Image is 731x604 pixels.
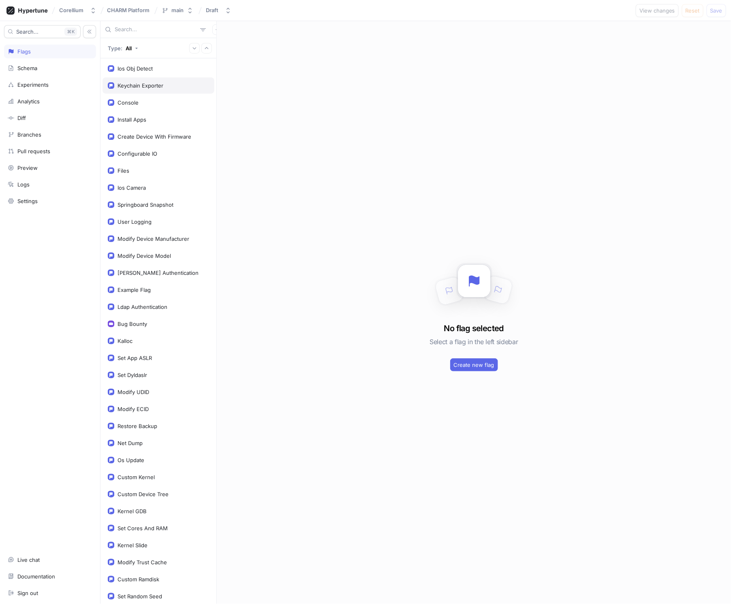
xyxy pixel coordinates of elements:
[118,253,171,259] div: Modify Device Model
[118,184,146,191] div: Ios Camera
[59,7,83,14] div: Corellium
[636,4,679,17] button: View changes
[203,4,235,17] button: Draft
[707,4,726,17] button: Save
[118,474,155,480] div: Custom Kernel
[118,576,159,583] div: Custom Ramdisk
[17,131,41,138] div: Branches
[17,181,30,188] div: Logs
[118,150,157,157] div: Configurable IO
[118,355,152,361] div: Set App ASLR
[158,4,197,17] button: main
[17,81,49,88] div: Experiments
[17,98,40,105] div: Analytics
[17,198,38,204] div: Settings
[118,389,149,395] div: Modify UDID
[118,236,189,242] div: Modify Device Manufacturer
[118,440,143,446] div: Net Dump
[118,201,173,208] div: Springboard Snapshot
[118,65,153,72] div: Ios Obj Detect
[118,559,167,565] div: Modify Trust Cache
[201,43,212,54] button: Collapse all
[682,4,703,17] button: Reset
[17,573,55,580] div: Documentation
[118,525,168,531] div: Set Cores And RAM
[126,45,132,51] div: All
[450,358,498,371] button: Create new flag
[17,590,38,596] div: Sign out
[17,65,37,71] div: Schema
[118,270,199,276] div: [PERSON_NAME] Authentication
[115,26,197,34] input: Search...
[118,457,144,463] div: Os Update
[16,29,38,34] span: Search...
[64,28,77,36] div: K
[118,542,147,548] div: Kernel Slide
[107,7,150,13] span: CHARM Platform
[430,334,518,349] h5: Select a flag in the left sidebar
[118,321,147,327] div: Bug Bounty
[56,4,100,17] button: Corellium
[118,82,163,89] div: Keychain Exporter
[171,7,184,14] div: main
[118,133,191,140] div: Create Device With Firmware
[4,570,96,583] a: Documentation
[118,338,133,344] div: Kalloc
[710,8,722,13] span: Save
[118,508,147,514] div: Kernel GDB
[444,322,504,334] h3: No flag selected
[206,7,218,14] div: Draft
[118,304,167,310] div: Ldap Authentication
[118,218,152,225] div: User Logging
[118,116,146,123] div: Install Apps
[108,45,122,51] p: Type:
[639,8,675,13] span: View changes
[189,43,200,54] button: Expand all
[454,362,494,367] span: Create new flag
[118,491,169,497] div: Custom Device Tree
[118,406,149,412] div: Modify ECID
[118,167,129,174] div: Files
[118,99,139,106] div: Console
[4,25,81,38] button: Search...K
[17,48,31,55] div: Flags
[686,8,700,13] span: Reset
[17,115,26,121] div: Diff
[17,148,50,154] div: Pull requests
[118,287,151,293] div: Example Flag
[118,423,157,429] div: Restore Backup
[17,165,38,171] div: Preview
[17,557,40,563] div: Live chat
[118,593,162,600] div: Set Random Seed
[105,41,141,55] button: Type: All
[118,372,147,378] div: Set Dyldaslr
